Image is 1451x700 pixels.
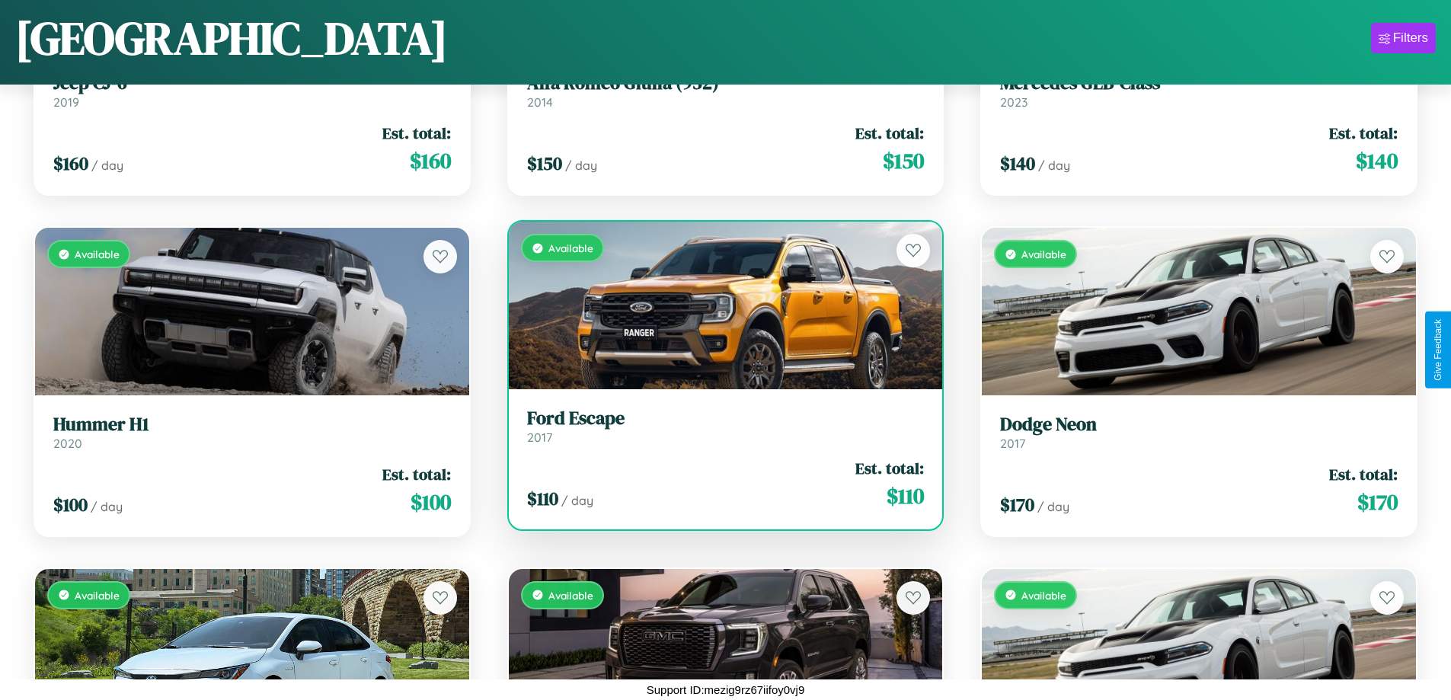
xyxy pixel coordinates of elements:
[1433,319,1443,381] div: Give Feedback
[887,481,924,511] span: $ 110
[15,7,448,69] h1: [GEOGRAPHIC_DATA]
[1021,589,1066,602] span: Available
[561,493,593,508] span: / day
[527,408,925,430] h3: Ford Escape
[53,414,451,451] a: Hummer H12020
[53,414,451,436] h3: Hummer H1
[91,499,123,514] span: / day
[75,589,120,602] span: Available
[1000,414,1398,436] h3: Dodge Neon
[411,487,451,517] span: $ 100
[527,408,925,445] a: Ford Escape2017
[1000,436,1025,451] span: 2017
[1329,463,1398,485] span: Est. total:
[565,158,597,173] span: / day
[53,492,88,517] span: $ 100
[1356,145,1398,176] span: $ 140
[855,457,924,479] span: Est. total:
[1000,94,1028,110] span: 2023
[1000,414,1398,451] a: Dodge Neon2017
[548,589,593,602] span: Available
[382,122,451,144] span: Est. total:
[647,679,805,700] p: Support ID: mezig9rz67iifoy0vj9
[1000,72,1398,110] a: Mercedes GLB-Class2023
[53,94,79,110] span: 2019
[527,486,558,511] span: $ 110
[1329,122,1398,144] span: Est. total:
[410,145,451,176] span: $ 160
[1037,499,1069,514] span: / day
[527,151,562,176] span: $ 150
[1000,151,1035,176] span: $ 140
[1393,30,1428,46] div: Filters
[1000,492,1034,517] span: $ 170
[1357,487,1398,517] span: $ 170
[855,122,924,144] span: Est. total:
[1371,23,1436,53] button: Filters
[53,151,88,176] span: $ 160
[91,158,123,173] span: / day
[1021,248,1066,261] span: Available
[527,72,925,110] a: Alfa Romeo Giulia (952)2014
[382,463,451,485] span: Est. total:
[883,145,924,176] span: $ 150
[527,94,553,110] span: 2014
[1038,158,1070,173] span: / day
[548,241,593,254] span: Available
[75,248,120,261] span: Available
[53,72,451,110] a: Jeep CJ-62019
[527,430,552,445] span: 2017
[53,436,82,451] span: 2020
